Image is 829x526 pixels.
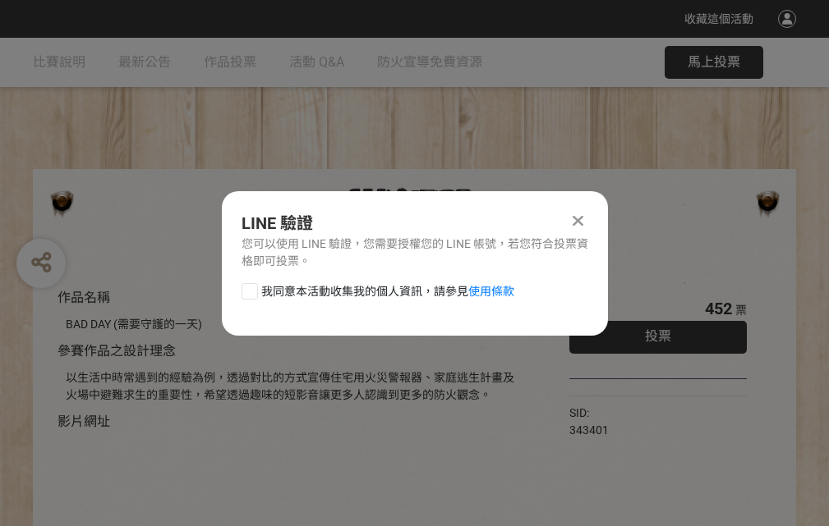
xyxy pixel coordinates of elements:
span: 投票 [645,328,671,344]
span: 作品投票 [204,54,256,70]
span: 參賽作品之設計理念 [58,343,176,359]
span: 活動 Q&A [289,54,344,70]
a: 活動 Q&A [289,38,344,87]
span: 最新公告 [118,54,171,70]
div: 以生活中時常遇到的經驗為例，透過對比的方式宣傳住宅用火災警報器、家庭逃生計畫及火場中避難求生的重要性，希望透過趣味的短影音讓更多人認識到更多的防火觀念。 [66,369,520,404]
iframe: Facebook Share [613,405,695,421]
a: 最新公告 [118,38,171,87]
a: 使用條款 [468,285,514,298]
div: LINE 驗證 [242,211,588,236]
span: 我同意本活動收集我的個人資訊，請參見 [261,283,514,300]
div: BAD DAY (需要守護的一天) [66,316,520,333]
span: 馬上投票 [688,54,740,70]
span: 452 [705,299,732,318]
span: 防火宣導免費資源 [377,54,482,70]
span: SID: 343401 [569,406,609,437]
span: 票 [735,304,747,317]
a: 比賽說明 [33,38,85,87]
div: 您可以使用 LINE 驗證，您需要授權您的 LINE 帳號，若您符合投票資格即可投票。 [242,236,588,270]
button: 馬上投票 [665,46,763,79]
span: 作品名稱 [58,290,110,305]
a: 作品投票 [204,38,256,87]
a: 防火宣導免費資源 [377,38,482,87]
span: 收藏這個活動 [684,12,753,25]
span: 影片網址 [58,414,110,429]
span: 比賽說明 [33,54,85,70]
